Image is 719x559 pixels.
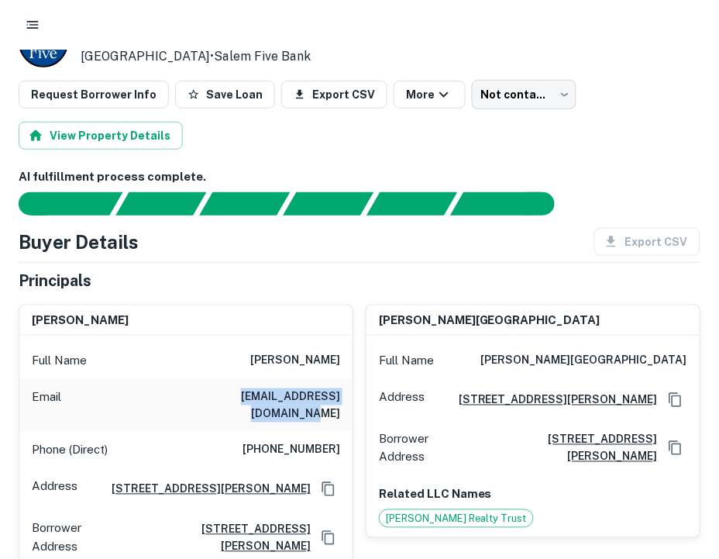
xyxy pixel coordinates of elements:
p: Borrower Address [32,519,119,556]
h4: Buyer Details [19,228,139,256]
div: AI fulfillment process complete. [451,192,573,216]
div: Principals found, AI now looking for contact information... [283,192,373,216]
div: Not contacted [472,80,576,109]
button: Save Loan [175,81,275,109]
h6: [EMAIL_ADDRESS][DOMAIN_NAME] [154,388,340,423]
p: Address [379,388,425,412]
p: Phone (Direct) [32,441,108,460]
span: [PERSON_NAME] Realty Trust [380,512,533,527]
h6: AI fulfillment process complete. [19,168,700,186]
p: Borrower Address [379,430,466,467]
a: Salem Five Bank [214,49,311,64]
div: Your request is received and processing... [115,192,206,216]
p: Address [32,478,77,501]
button: More [394,81,466,109]
button: Export CSV [281,81,387,109]
p: [GEOGRAPHIC_DATA] • [81,47,313,66]
a: [STREET_ADDRESS][PERSON_NAME] [446,392,658,409]
iframe: Chat Widget [642,385,719,460]
h6: [PERSON_NAME][GEOGRAPHIC_DATA] [481,351,687,370]
div: Documents found, AI parsing details... [199,192,290,216]
a: [STREET_ADDRESS][PERSON_NAME] [99,481,311,498]
h5: Principals [19,269,91,292]
h6: [PERSON_NAME][GEOGRAPHIC_DATA] [379,312,600,330]
h6: [PHONE_NUMBER] [243,441,340,460]
p: Related LLC Names [379,485,687,504]
h6: [PERSON_NAME] [32,312,129,330]
p: Full Name [32,351,87,370]
button: Request Borrower Info [19,81,169,109]
button: Copy Address [317,526,340,550]
p: Email [32,388,61,423]
a: [STREET_ADDRESS][PERSON_NAME] [473,431,658,465]
a: [STREET_ADDRESS][PERSON_NAME] [126,521,311,555]
div: Principals found, still searching for contact information. This may take time... [366,192,457,216]
button: View Property Details [19,122,183,150]
h6: [PERSON_NAME] [250,351,340,370]
button: Copy Address [317,478,340,501]
p: Full Name [379,351,434,370]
